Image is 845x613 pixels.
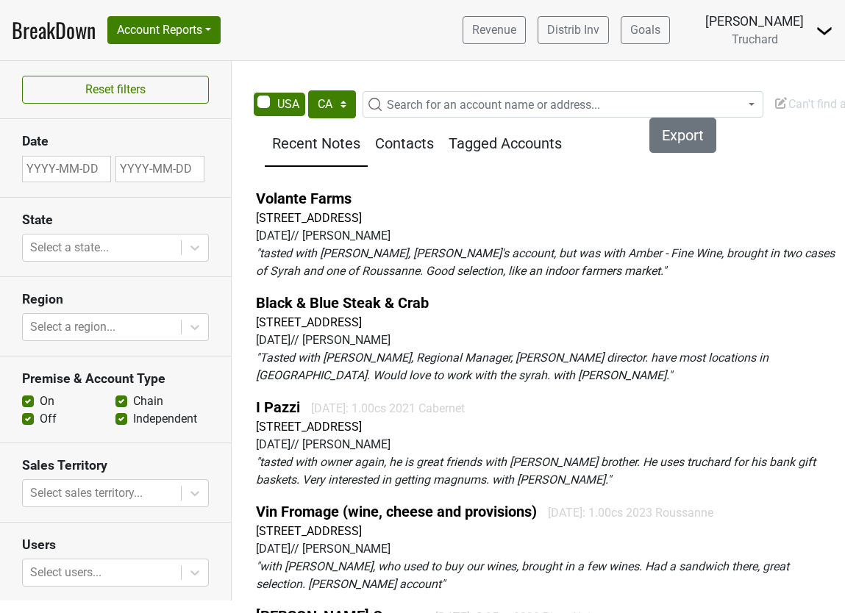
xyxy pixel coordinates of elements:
button: Export [649,118,716,153]
h3: State [22,212,209,228]
input: YYYY-MM-DD [22,156,111,182]
button: Reset filters [22,76,209,104]
div: [DATE] // [PERSON_NAME] [256,540,839,558]
a: Volante Farms [256,190,352,207]
span: [DATE]: 1.00cs 2023 Roussanne [548,506,713,520]
a: [STREET_ADDRESS] [256,524,362,538]
img: Dropdown Menu [816,22,833,40]
h3: Sales Territory [22,458,209,473]
img: Edit [774,96,788,110]
span: [DATE]: 1.00cs 2021 Cabernet [311,401,465,415]
a: Revenue [463,16,526,44]
h5: Contacts [375,135,434,152]
a: Black & Blue Steak & Crab [256,294,429,312]
label: Independent [133,410,197,428]
h3: Users [22,537,209,553]
h3: Date [22,134,209,149]
div: [DATE] // [PERSON_NAME] [256,227,839,245]
span: Truchard [732,32,778,46]
a: Distrib Inv [538,16,609,44]
label: Chain [133,392,163,410]
div: [PERSON_NAME] [705,12,804,31]
h5: Tagged Accounts [449,135,562,152]
em: " tasted with [PERSON_NAME], [PERSON_NAME]'s account, but was with Amber - Fine Wine, brought in ... [256,246,835,278]
div: [DATE] // [PERSON_NAME] [256,331,839,349]
label: On [40,392,54,410]
input: YYYY-MM-DD [115,156,204,182]
em: " Tasted with [PERSON_NAME], Regional Manager, [PERSON_NAME] director. have most locations in [GE... [256,351,769,382]
a: [STREET_ADDRESS] [256,420,362,434]
label: Off [40,410,57,428]
a: I Pazzi [256,398,300,416]
span: Search for an account name or address... [387,98,600,112]
em: " tasted with owner again, he is great friends with [PERSON_NAME] brother. He uses truchard for h... [256,455,816,487]
div: [DATE] // [PERSON_NAME] [256,436,839,454]
a: Vin Fromage (wine, cheese and provisions) [256,503,537,520]
a: Goals [621,16,670,44]
h3: Region [22,292,209,307]
h5: Recent Notes [272,135,360,152]
a: BreakDown [12,15,96,46]
em: " with [PERSON_NAME], who used to buy our wines, brought in a few wines. Had a sandwich there, gr... [256,559,789,591]
h3: Premise & Account Type [22,371,209,387]
a: [STREET_ADDRESS] [256,315,362,329]
a: [STREET_ADDRESS] [256,211,362,225]
button: Account Reports [107,16,221,44]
